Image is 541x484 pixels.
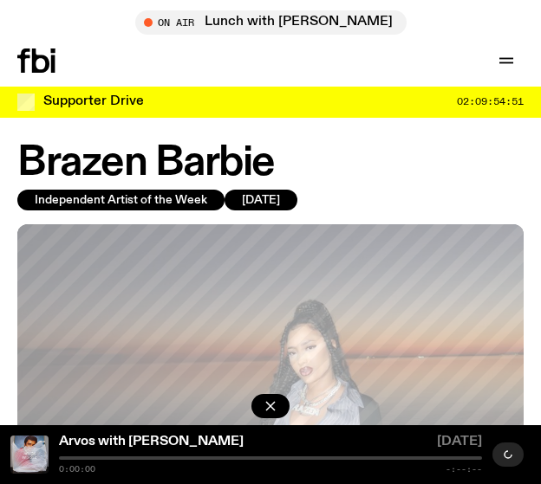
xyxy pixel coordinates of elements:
[457,97,524,106] span: 02:09:54:51
[242,195,280,206] span: [DATE]
[59,465,95,474] span: 0:00:00
[446,465,482,474] span: -:--:--
[43,95,144,108] h3: Supporter Drive
[59,435,244,449] a: Arvos with [PERSON_NAME]
[437,436,482,453] span: [DATE]
[17,144,524,183] h1: Brazen Barbie
[35,195,207,206] span: Independent Artist of the Week
[135,10,407,35] button: On AirLunch with [PERSON_NAME]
